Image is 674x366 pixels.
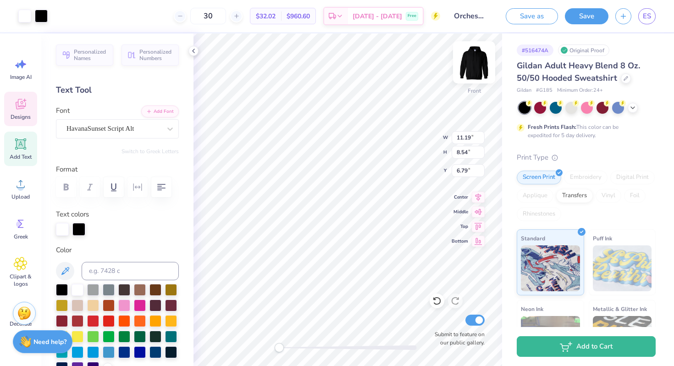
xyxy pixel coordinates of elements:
[468,87,481,95] div: Front
[456,44,492,81] img: Front
[353,11,402,21] span: [DATE] - [DATE]
[6,273,36,288] span: Clipart & logos
[536,87,552,94] span: # G185
[11,113,31,121] span: Designs
[56,209,89,220] label: Text colors
[56,84,179,96] div: Text Tool
[528,123,576,131] strong: Fresh Prints Flash:
[564,171,608,184] div: Embroidery
[517,336,656,357] button: Add to Cart
[275,343,284,352] div: Accessibility label
[10,320,32,327] span: Decorate
[596,189,621,203] div: Vinyl
[624,189,646,203] div: Foil
[10,73,32,81] span: Image AI
[56,164,179,175] label: Format
[256,11,276,21] span: $32.02
[517,152,656,163] div: Print Type
[521,233,545,243] span: Standard
[558,44,609,56] div: Original Proof
[452,194,468,201] span: Center
[517,171,561,184] div: Screen Print
[452,208,468,216] span: Middle
[565,8,608,24] button: Save
[139,49,173,61] span: Personalized Numbers
[517,189,553,203] div: Applique
[56,44,113,66] button: Personalized Names
[593,316,652,362] img: Metallic & Glitter Ink
[33,338,66,346] strong: Need help?
[430,330,485,347] label: Submit to feature on our public gallery.
[643,11,651,22] span: ES
[452,223,468,230] span: Top
[521,304,543,314] span: Neon Ink
[506,8,558,24] button: Save as
[10,153,32,161] span: Add Text
[447,7,492,25] input: Untitled Design
[521,316,580,362] img: Neon Ink
[408,13,416,19] span: Free
[141,105,179,117] button: Add Font
[517,60,640,83] span: Gildan Adult Heavy Blend 8 Oz. 50/50 Hooded Sweatshirt
[556,189,593,203] div: Transfers
[517,207,561,221] div: Rhinestones
[74,49,108,61] span: Personalized Names
[638,8,656,24] a: ES
[610,171,655,184] div: Digital Print
[521,245,580,291] img: Standard
[452,238,468,245] span: Bottom
[593,233,612,243] span: Puff Ink
[122,148,179,155] button: Switch to Greek Letters
[517,44,553,56] div: # 516474A
[14,233,28,240] span: Greek
[557,87,603,94] span: Minimum Order: 24 +
[190,8,226,24] input: – –
[82,262,179,280] input: e.g. 7428 c
[56,245,179,255] label: Color
[593,304,647,314] span: Metallic & Glitter Ink
[517,87,531,94] span: Gildan
[11,193,30,200] span: Upload
[528,123,641,139] div: This color can be expedited for 5 day delivery.
[287,11,310,21] span: $960.60
[122,44,179,66] button: Personalized Numbers
[593,245,652,291] img: Puff Ink
[56,105,70,116] label: Font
